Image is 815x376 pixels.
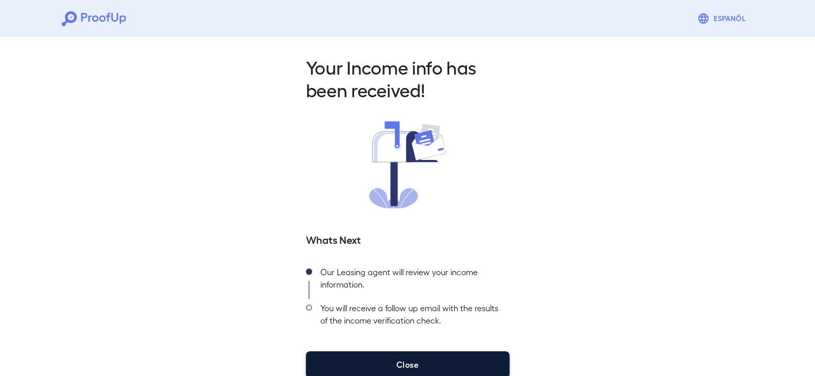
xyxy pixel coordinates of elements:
div: Our Leasing agent will review your income information. [312,263,510,299]
div: You will receive a follow up email with the results of the income verification check. [312,299,510,335]
img: received.svg [369,121,446,208]
button: Espanõl [693,8,753,29]
h5: Whats Next [306,232,510,246]
h2: Your Income info has been received! [306,56,510,101]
